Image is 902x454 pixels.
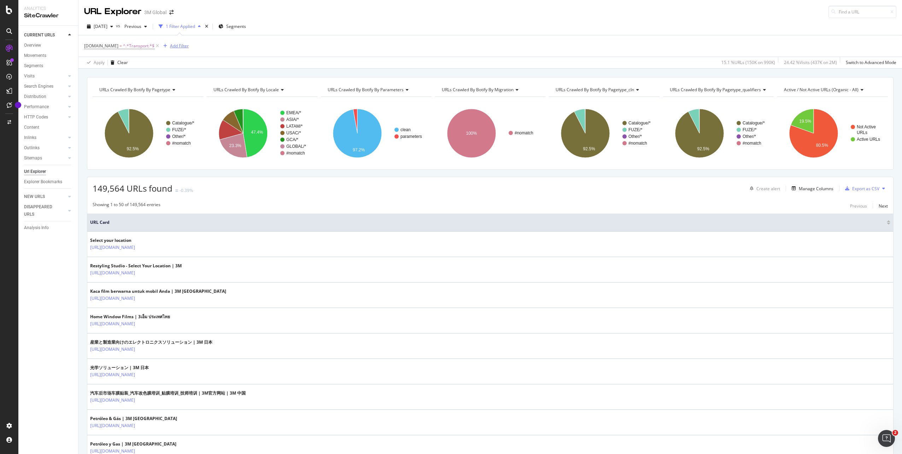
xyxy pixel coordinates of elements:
[843,57,896,68] button: Switch to Advanced Mode
[172,121,194,126] text: Catalogue/*
[84,21,116,32] button: [DATE]
[251,130,263,135] text: 47.4%
[172,127,186,132] text: FUZE/*
[846,59,896,65] div: Switch to Advanced Mode
[24,83,66,90] a: Search Engines
[24,42,41,49] div: Overview
[24,155,42,162] div: Sitemaps
[353,147,365,152] text: 97.2%
[747,183,780,194] button: Create alert
[24,72,35,80] div: Visits
[170,43,189,49] div: Add Filter
[24,42,73,49] a: Overview
[24,203,66,218] a: DISAPPEARED URLS
[878,430,895,447] iframe: Intercom live chat
[24,178,73,186] a: Explorer Bookmarks
[122,21,150,32] button: Previous
[90,346,135,353] a: [URL][DOMAIN_NAME]
[108,57,128,68] button: Clear
[852,186,879,192] div: Export as CSV
[90,244,135,251] a: [URL][DOMAIN_NAME]
[743,141,761,146] text: #nomatch
[321,103,431,164] svg: A chart.
[879,202,888,210] button: Next
[93,202,160,210] div: Showing 1 to 50 of 149,564 entries
[663,103,773,164] svg: A chart.
[326,84,425,95] h4: URLs Crawled By Botify By parameters
[24,72,66,80] a: Visits
[204,23,210,30] div: times
[122,23,141,29] span: Previous
[24,62,73,70] a: Segments
[90,441,176,447] div: Petróleo y Gas | 3M [GEOGRAPHIC_DATA]
[743,121,765,126] text: Catalogue/*
[670,87,761,93] span: URLs Crawled By Botify By pagetype_qualifiers
[24,203,60,218] div: DISAPPEARED URLS
[857,137,880,142] text: Active URLs
[668,84,772,95] h4: URLs Crawled By Botify By pagetype_qualifiers
[90,263,182,269] div: Restyling Studio - Select Your Location | 3M
[286,151,305,156] text: #nomatch
[783,84,881,95] h4: Active / Not Active URLs
[328,87,404,93] span: URLs Crawled By Botify By parameters
[172,134,186,139] text: Other/*
[24,31,66,39] a: CURRENT URLS
[160,42,189,50] button: Add Filter
[24,144,66,152] a: Outlinks
[90,339,212,345] div: 産業と製造業向けのエレクトロニクスソリューション | 3M 日本
[24,62,43,70] div: Segments
[286,124,303,129] text: LATAM/*
[24,134,66,141] a: Inlinks
[799,119,811,124] text: 19.5%
[90,269,135,277] a: [URL][DOMAIN_NAME]
[90,219,885,226] span: URL Card
[156,21,204,32] button: 1 Filter Applied
[721,59,775,65] div: 15.1 % URLs ( 150K on 990K )
[90,295,135,302] a: [URL][DOMAIN_NAME]
[212,84,311,95] h4: URLs Crawled By Botify By locale
[435,103,545,164] svg: A chart.
[789,184,833,193] button: Manage Columns
[24,103,49,111] div: Performance
[743,127,757,132] text: FUZE/*
[90,397,135,404] a: [URL][DOMAIN_NAME]
[216,21,249,32] button: Segments
[828,6,896,18] input: Find a URL
[743,134,756,139] text: Other/*
[440,84,539,95] h4: URLs Crawled By Botify By migration
[850,203,867,209] div: Previous
[90,288,226,295] div: Kaca film berwarna untuk mobil Anda | 3M [GEOGRAPHIC_DATA]
[166,23,195,29] div: 1 Filter Applied
[549,103,659,164] svg: A chart.
[207,103,317,164] svg: A chart.
[857,130,867,135] text: URLs
[24,113,66,121] a: HTTP Codes
[84,6,141,18] div: URL Explorer
[93,103,203,164] svg: A chart.
[15,102,21,108] div: Tooltip anchor
[628,121,651,126] text: Catalogue/*
[466,131,477,136] text: 100%
[857,124,876,129] text: Not Active
[90,422,135,429] a: [URL][DOMAIN_NAME]
[777,103,887,164] div: A chart.
[94,59,105,65] div: Apply
[90,371,135,378] a: [URL][DOMAIN_NAME]
[697,146,709,151] text: 92.5%
[24,144,40,152] div: Outlinks
[226,23,246,29] span: Segments
[24,178,62,186] div: Explorer Bookmarks
[123,41,154,51] span: ^.*Transport.*$
[90,237,166,244] div: Select your location
[119,43,122,49] span: =
[117,59,128,65] div: Clear
[90,390,246,396] div: 汽车后市场车膜贴装_汽车改色膜培训_贴膜培训_技师培训 | 3M官方网站 | 3M 中国
[213,87,279,93] span: URLs Crawled By Botify By locale
[842,183,879,194] button: Export as CSV
[24,31,55,39] div: CURRENT URLS
[286,130,301,135] text: USAC/*
[84,57,105,68] button: Apply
